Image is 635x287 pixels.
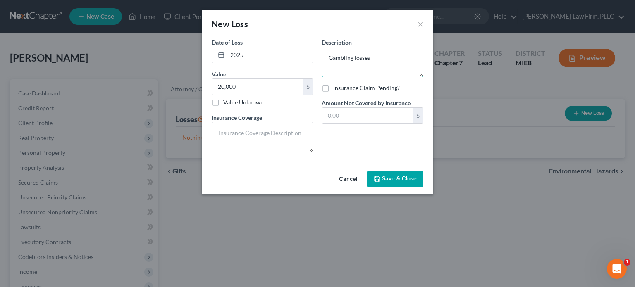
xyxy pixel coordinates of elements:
button: Cancel [332,171,364,188]
span: Insurance Coverage [212,114,262,121]
label: Amount Not Covered by Insurance [322,99,411,107]
label: Insurance Claim Pending? [333,84,400,92]
div: $ [303,79,313,95]
button: Save & Close [367,171,423,188]
label: Value [212,70,226,78]
span: Date of Loss [212,39,243,46]
span: Description [322,39,352,46]
span: 1 [624,259,630,266]
span: Save & Close [382,176,417,183]
button: × [418,19,423,29]
label: Value Unknown [223,98,264,107]
span: New [212,19,229,29]
div: $ [413,108,423,123]
iframe: Intercom live chat [607,259,627,279]
input: MM/YYYY [227,47,313,63]
span: Loss [232,19,248,29]
input: 0.00 [212,79,303,95]
input: 0.00 [322,108,413,123]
